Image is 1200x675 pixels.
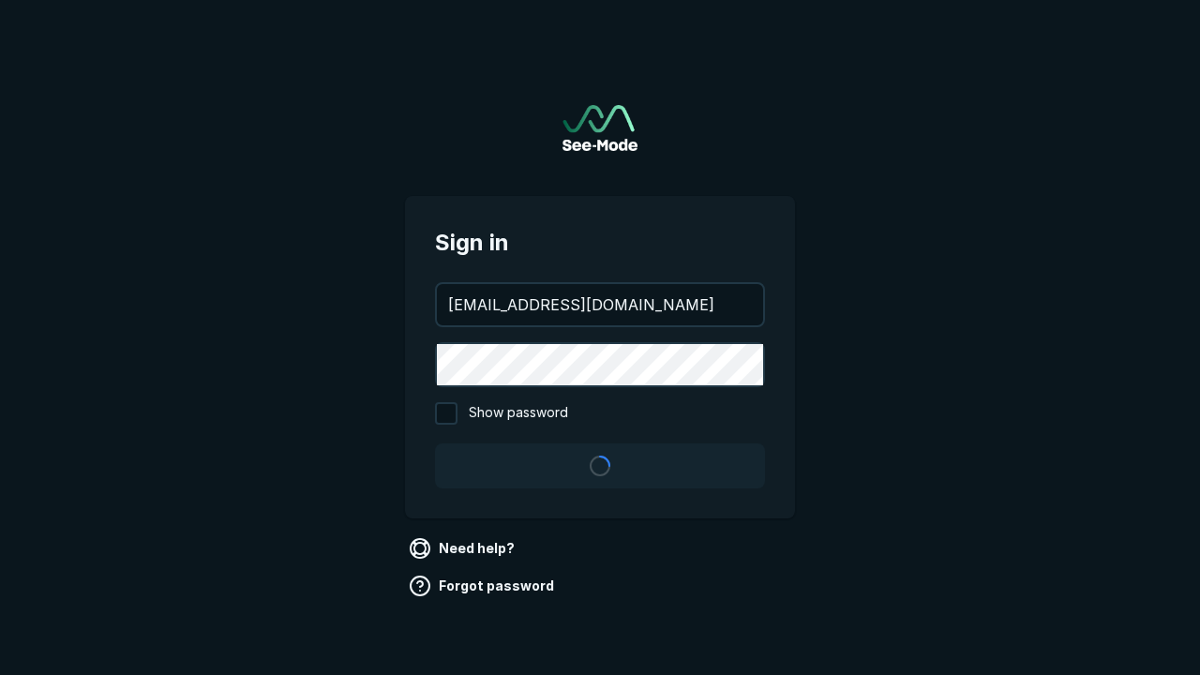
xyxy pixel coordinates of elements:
span: Show password [469,402,568,425]
a: Forgot password [405,571,562,601]
span: Sign in [435,226,765,260]
input: your@email.com [437,284,763,325]
a: Need help? [405,533,522,563]
a: Go to sign in [562,105,637,151]
img: See-Mode Logo [562,105,637,151]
